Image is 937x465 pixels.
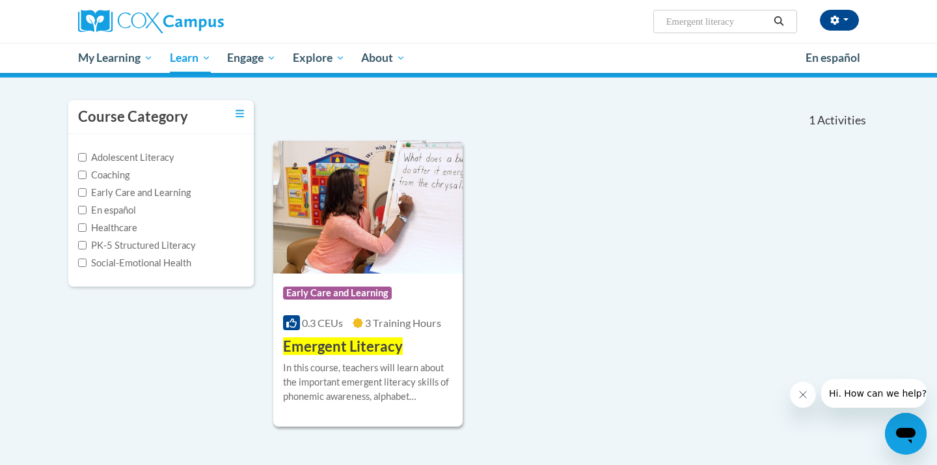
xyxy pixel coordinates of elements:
[236,107,244,121] a: Toggle collapse
[78,206,87,214] input: Checkbox for Options
[665,14,769,29] input: Search Courses
[227,50,276,66] span: Engage
[78,203,136,218] label: En español
[820,10,859,31] button: Account Settings
[78,238,196,253] label: PK-5 Structured Literacy
[821,379,927,408] iframe: Message from company
[283,287,392,300] span: Early Care and Learning
[78,150,174,165] label: Adolescent Literacy
[78,259,87,267] input: Checkbox for Options
[806,51,860,64] span: En español
[790,382,816,408] iframe: Close message
[302,317,343,329] span: 0.3 CEUs
[353,43,414,73] a: About
[78,171,87,179] input: Checkbox for Options
[78,168,129,182] label: Coaching
[161,43,219,73] a: Learn
[78,10,325,33] a: Cox Campus
[78,50,153,66] span: My Learning
[885,413,927,455] iframe: Button to launch messaging window
[70,43,161,73] a: My Learning
[817,113,866,128] span: Activities
[283,361,453,404] div: In this course, teachers will learn about the important emergent literacy skills of phonemic awar...
[273,141,463,274] img: Course Logo
[365,317,441,329] span: 3 Training Hours
[170,50,211,66] span: Learn
[361,50,405,66] span: About
[284,43,353,73] a: Explore
[78,186,191,200] label: Early Care and Learning
[273,141,463,427] a: Course LogoEarly Care and Learning0.3 CEUs3 Training Hours Emergent LiteracyIn this course, teach...
[293,50,345,66] span: Explore
[78,10,224,33] img: Cox Campus
[78,241,87,249] input: Checkbox for Options
[219,43,284,73] a: Engage
[797,44,869,72] a: En español
[283,337,403,355] span: Emergent Literacy
[78,221,137,235] label: Healthcare
[78,223,87,232] input: Checkbox for Options
[78,153,87,162] input: Checkbox for Options
[769,14,789,29] button: Search
[59,43,878,73] div: Main menu
[78,188,87,197] input: Checkbox for Options
[78,256,191,270] label: Social-Emotional Health
[78,107,188,127] h3: Course Category
[809,113,815,128] span: 1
